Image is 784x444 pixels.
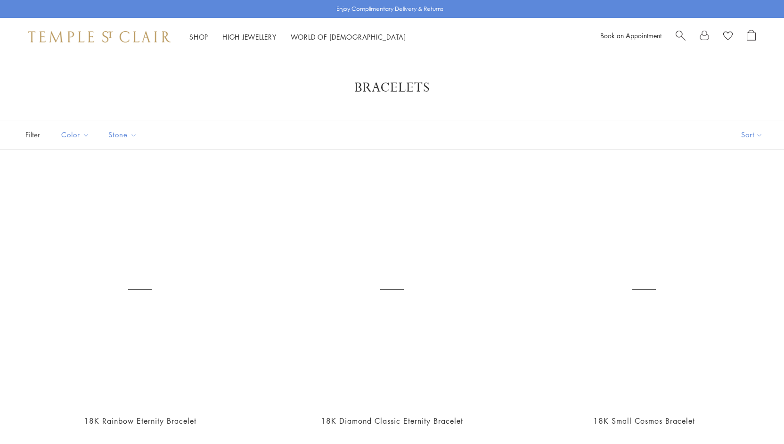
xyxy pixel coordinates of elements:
a: 18K Rainbow Eternity Bracelet [24,173,257,407]
a: 18K Diamond Classic Eternity Bracelet [321,416,463,426]
a: High JewelleryHigh Jewellery [222,32,277,42]
button: Show sort by [720,120,784,149]
a: 18K Rainbow Eternity Bracelet [84,416,196,426]
span: Color [57,129,97,141]
a: Book an Appointment [600,31,661,40]
button: Stone [101,124,144,145]
h1: Bracelets [38,79,746,96]
a: ShopShop [189,32,208,42]
p: Enjoy Complimentary Delivery & Returns [336,4,443,14]
a: World of [DEMOGRAPHIC_DATA]World of [DEMOGRAPHIC_DATA] [291,32,406,42]
nav: Main navigation [189,31,406,43]
button: Color [54,124,97,145]
a: 18K Small Cosmos Bracelet [593,416,695,426]
a: B41824-COSMOSM [527,173,760,407]
a: Open Shopping Bag [747,30,756,44]
span: Stone [104,129,144,141]
img: Temple St. Clair [28,31,171,42]
a: 18K Diamond Classic Eternity Bracelet [276,173,509,407]
a: View Wishlist [723,30,733,44]
a: Search [676,30,686,44]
